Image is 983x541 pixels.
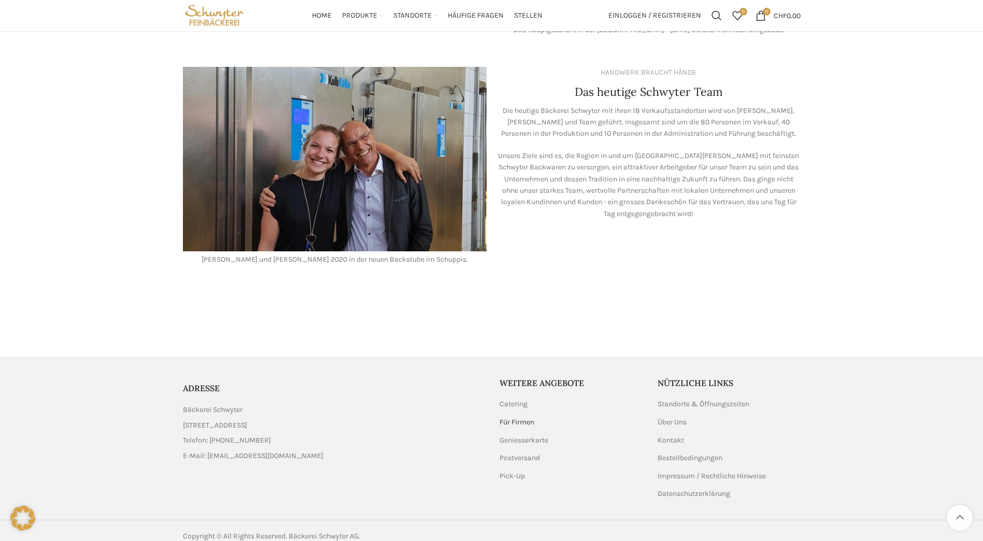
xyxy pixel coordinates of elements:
h4: Das heutige Schwyter Team [575,84,723,100]
span: 0 [739,8,747,16]
h5: Nützliche Links [658,377,801,389]
a: Geniesserkarte [500,435,549,446]
h5: Weitere Angebote [500,377,643,389]
a: 0 CHF0.00 [750,5,806,26]
span: Das Hauptgeschäft in der [GEOGRAPHIC_DATA] - [DATE] bereits mehrfach umgebaut. [514,25,784,34]
a: Postversand [500,453,541,463]
a: Suchen [706,5,727,26]
a: Datenschutzerklärung [658,489,731,499]
a: Pick-Up [500,471,526,481]
a: Standorte & Öffnungszeiten [658,399,750,409]
a: Standorte [393,5,437,26]
span: [STREET_ADDRESS] [183,420,247,431]
a: Über Uns [658,417,688,428]
a: Site logo [183,10,247,19]
a: Kontakt [658,435,685,446]
span: CHF [774,11,787,20]
a: Impressum / Rechtliche Hinweise [658,471,767,481]
span: Stellen [514,11,543,21]
div: Meine Wunschliste [727,5,748,26]
a: Für Firmen [500,417,535,428]
span: Standorte [393,11,432,21]
bdi: 0.00 [774,11,801,20]
a: Scroll to top button [947,505,973,531]
a: Bestellbedingungen [658,453,723,463]
span: 0 [763,8,771,16]
div: Main navigation [251,5,603,26]
p: Unsere Ziele sind es, die Region in und um [GEOGRAPHIC_DATA][PERSON_NAME] mit feinsten Schwyter B... [497,150,801,220]
a: 0 [727,5,748,26]
p: [PERSON_NAME] und [PERSON_NAME] 2020 in der neuen Backstube im Schuppis. [183,254,487,265]
span: Home [312,11,332,21]
a: List item link [183,435,484,446]
a: Catering [500,399,529,409]
a: Stellen [514,5,543,26]
p: Die heutige Bäckerei Schwyter mit ihren 18 Verkaufsstandorten wird von [PERSON_NAME], [PERSON_NAM... [497,105,801,140]
span: Häufige Fragen [448,11,504,21]
span: Einloggen / Registrieren [608,12,701,19]
a: List item link [183,450,484,462]
a: Produkte [342,5,383,26]
span: Produkte [342,11,377,21]
div: HANDWERK BRAUCHT HÄNDE [601,67,696,78]
a: Häufige Fragen [448,5,504,26]
a: Einloggen / Registrieren [603,5,706,26]
a: Home [312,5,332,26]
span: ADRESSE [183,383,220,393]
span: Bäckerei Schwyter [183,404,243,416]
